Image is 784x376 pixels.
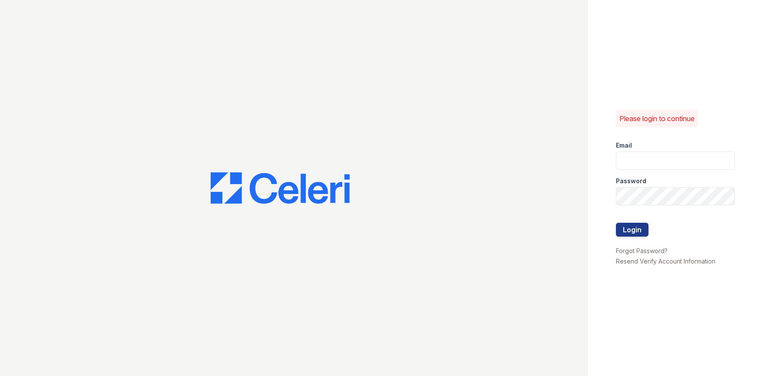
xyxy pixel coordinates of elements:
label: Email [616,141,632,150]
img: CE_Logo_Blue-a8612792a0a2168367f1c8372b55b34899dd931a85d93a1a3d3e32e68fde9ad4.png [211,172,350,204]
label: Password [616,177,646,185]
p: Please login to continue [619,113,695,124]
a: Resend Verify Account Information [616,257,715,265]
a: Forgot Password? [616,247,668,254]
button: Login [616,223,648,237]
